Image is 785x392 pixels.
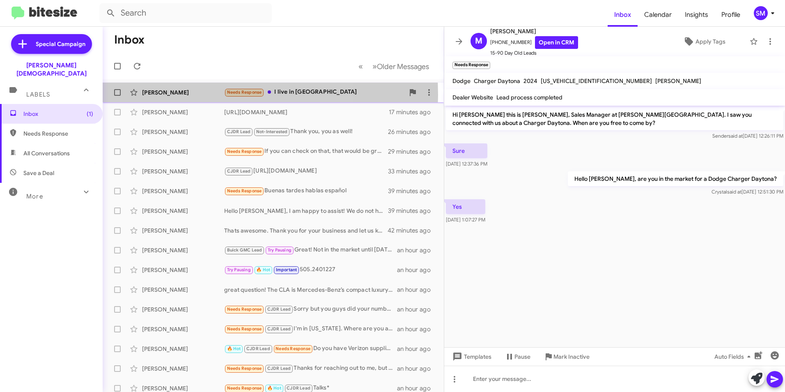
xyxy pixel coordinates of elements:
div: [PERSON_NAME] [142,207,224,215]
span: (1) [87,110,93,118]
span: Needs Response [227,90,262,95]
div: [PERSON_NAME] [142,286,224,294]
div: [PERSON_NAME] [142,246,224,254]
button: Mark Inactive [537,349,596,364]
nav: Page navigation example [354,58,434,75]
span: Not-Interested [256,129,288,134]
span: Needs Response [23,129,93,138]
a: Special Campaign [11,34,92,54]
div: [PERSON_NAME] [142,364,224,373]
div: an hour ago [397,364,437,373]
div: 39 minutes ago [388,207,437,215]
div: [PERSON_NAME] [142,345,224,353]
div: Hello [PERSON_NAME], I am happy to assist! We do not have a C-Class at the moment in our inventor... [224,207,388,215]
span: CJDR Lead [267,307,291,312]
span: More [26,193,43,200]
span: Labels [26,91,50,98]
div: Thats awesome. Thank you for your business and let us know when somebody in the family is looking... [224,226,388,235]
span: Charger Daytona [474,77,520,85]
div: I live in [GEOGRAPHIC_DATA] [224,88,404,97]
a: Insights [678,3,715,27]
span: » [372,61,377,71]
div: [PERSON_NAME] [142,108,224,116]
span: Inbox [23,110,93,118]
div: Great! Not in the market until [DATE] [224,245,397,255]
div: [PERSON_NAME] [142,128,224,136]
a: Inbox [608,3,638,27]
div: 17 minutes ago [389,108,437,116]
div: [PERSON_NAME] [142,226,224,235]
span: Needs Response [227,366,262,371]
input: Search [99,3,272,23]
button: Previous [353,58,368,75]
div: I'm in [US_STATE]. Where are you at ? [224,324,397,334]
span: Apply Tags [695,34,725,49]
div: [PERSON_NAME] [142,88,224,97]
div: 39 minutes ago [388,187,437,195]
div: Buenas tardes hablas español [224,186,388,196]
div: [URL][DOMAIN_NAME] [224,166,388,176]
p: Yes [446,199,485,214]
div: [PERSON_NAME] [142,305,224,314]
div: Do you have Verizon supplier discount? [224,344,397,353]
div: 29 minutes ago [388,148,437,156]
button: SM [747,6,776,20]
span: Sender [DATE] 12:26:11 PM [712,133,783,139]
span: Crystal [DATE] 12:51:30 PM [712,189,783,195]
span: CJDR Lead [227,129,251,134]
span: 🔥 Hot [256,267,270,272]
span: Buick GMC Lead [227,247,262,253]
span: « [358,61,363,71]
span: M [475,35,482,48]
div: great question! The CLA is Mercedes-Benz’s compact luxury four-door coupe. It’s sportier and slee... [224,286,397,294]
span: said at [728,133,743,139]
button: Templates [444,349,498,364]
span: Try Pausing [227,267,251,272]
span: 2024 [523,77,537,85]
a: Calendar [638,3,678,27]
div: 42 minutes ago [388,226,437,235]
span: Dodge [452,77,471,85]
button: Pause [498,349,537,364]
div: If you can check on that, that would be great thanks [224,147,388,156]
div: Sorry but you guys did your numbers and with $0 money down and trade low payment came out super h... [224,304,397,314]
span: Needs Response [227,326,262,332]
span: Needs Response [227,149,262,154]
span: Dealer Website [452,94,493,101]
span: All Conversations [23,149,70,157]
div: an hour ago [397,286,437,294]
button: Apply Tags [662,34,746,49]
span: Needs Response [227,307,262,312]
span: Templates [451,349,491,364]
button: Auto Fields [708,349,760,364]
span: CJDR Lead [227,168,251,174]
div: 33 minutes ago [388,167,437,175]
div: SM [754,6,768,20]
div: [PERSON_NAME] [142,266,224,274]
span: 🔥 Hot [227,346,241,351]
div: Thanks for reaching out to me, but I have decided that this is a bad time to enter into the purch... [224,364,397,373]
div: an hour ago [397,266,437,274]
span: Auto Fields [714,349,754,364]
span: [US_VEHICLE_IDENTIFICATION_NUMBER] [541,77,652,85]
span: CJDR Lead [267,326,291,332]
p: Hello [PERSON_NAME], are you in the market for a Dodge Charger Daytona? [568,171,783,186]
span: [PHONE_NUMBER] [490,36,578,49]
div: [PERSON_NAME] [142,187,224,195]
div: 26 minutes ago [388,128,437,136]
span: Important [276,267,297,272]
a: Open in CRM [535,36,578,49]
span: CJDR Lead [267,366,291,371]
small: Needs Response [452,62,490,69]
span: Needs Response [227,188,262,194]
span: [DATE] 1:07:27 PM [446,217,485,223]
span: Special Campaign [36,40,85,48]
a: Profile [715,3,747,27]
span: Try Pausing [268,247,292,253]
span: said at [727,189,741,195]
span: Needs Response [227,385,262,391]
